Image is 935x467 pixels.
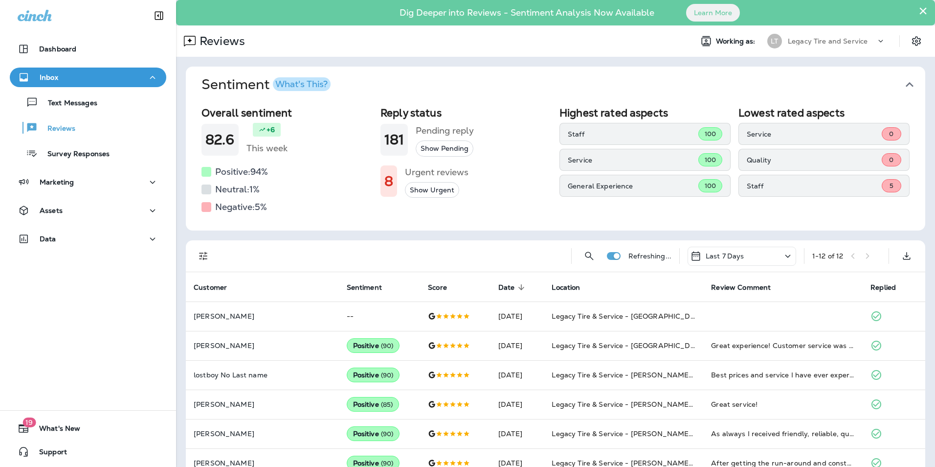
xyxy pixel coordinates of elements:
[194,342,331,350] p: [PERSON_NAME]
[711,429,855,439] div: As always I received friendly, reliable, quick, and honest service.
[10,172,166,192] button: Marketing
[416,123,474,139] h5: Pending reply
[10,143,166,163] button: Survey Responses
[194,371,331,379] p: lostboy No Last name
[339,302,421,331] td: --
[568,130,698,138] p: Staff
[552,341,827,350] span: Legacy Tire & Service - [GEOGRAPHIC_DATA] (formerly Magic City Tire & Service)
[428,283,460,292] span: Score
[498,283,515,292] span: Date
[10,419,166,438] button: 19What's New
[908,32,925,50] button: Settings
[10,68,166,87] button: Inbox
[579,246,599,266] button: Search Reviews
[552,429,787,438] span: Legacy Tire & Service - [PERSON_NAME] (formerly Chelsea Tire Pros)
[380,107,552,119] h2: Reply status
[40,73,58,81] p: Inbox
[767,34,782,48] div: LT
[273,77,331,91] button: What's This?
[705,156,716,164] span: 100
[246,140,288,156] h5: This week
[490,360,544,390] td: [DATE]
[196,34,245,48] p: Reviews
[870,283,896,292] span: Replied
[10,442,166,462] button: Support
[384,132,404,148] h1: 181
[381,371,394,379] span: ( 90 )
[347,283,382,292] span: Sentiment
[747,130,882,138] p: Service
[552,312,844,321] span: Legacy Tire & Service - [GEOGRAPHIC_DATA] (formerly Chalkville Auto & Tire Service)
[40,235,56,243] p: Data
[918,3,928,19] button: Close
[711,283,783,292] span: Review Comment
[201,76,331,93] h1: Sentiment
[705,182,716,190] span: 100
[788,37,868,45] p: Legacy Tire and Service
[747,156,882,164] p: Quality
[568,182,698,190] p: General Experience
[10,39,166,59] button: Dashboard
[347,397,400,412] div: Positive
[194,459,331,467] p: [PERSON_NAME]
[890,182,893,190] span: 5
[347,283,395,292] span: Sentiment
[889,130,893,138] span: 0
[194,283,240,292] span: Customer
[347,368,400,382] div: Positive
[738,107,910,119] h2: Lowest rated aspects
[384,173,393,189] h1: 8
[38,99,97,108] p: Text Messages
[706,252,744,260] p: Last 7 Days
[552,400,787,409] span: Legacy Tire & Service - [PERSON_NAME] (formerly Chelsea Tire Pros)
[215,182,260,197] h5: Neutral: 1 %
[490,331,544,360] td: [DATE]
[10,201,166,220] button: Assets
[889,156,893,164] span: 0
[428,283,447,292] span: Score
[559,107,731,119] h2: Highest rated aspects
[716,37,757,46] span: Working as:
[686,4,740,22] button: Learn More
[416,140,473,157] button: Show Pending
[10,229,166,249] button: Data
[405,182,459,198] button: Show Urgent
[10,92,166,113] button: Text Messages
[267,125,275,135] p: +6
[381,430,394,438] span: ( 90 )
[371,11,683,14] p: Dig Deeper into Reviews - Sentiment Analysis Now Available
[552,283,593,292] span: Location
[870,283,909,292] span: Replied
[145,6,173,25] button: Collapse Sidebar
[40,178,74,186] p: Marketing
[10,117,166,138] button: Reviews
[215,164,268,180] h5: Positive: 94 %
[38,150,110,159] p: Survey Responses
[215,199,267,215] h5: Negative: 5 %
[490,390,544,419] td: [DATE]
[194,312,331,320] p: [PERSON_NAME]
[194,283,227,292] span: Customer
[201,107,373,119] h2: Overall sentiment
[568,156,698,164] p: Service
[29,424,80,436] span: What's New
[194,430,331,438] p: [PERSON_NAME]
[711,399,855,409] div: Great service!
[194,67,933,103] button: SentimentWhat's This?
[22,418,36,427] span: 19
[490,419,544,448] td: [DATE]
[40,207,63,214] p: Assets
[347,426,400,441] div: Positive
[498,283,528,292] span: Date
[347,338,400,353] div: Positive
[705,130,716,138] span: 100
[747,182,882,190] p: Staff
[897,246,916,266] button: Export as CSV
[812,252,843,260] div: 1 - 12 of 12
[186,103,925,231] div: SentimentWhat's This?
[275,80,328,89] div: What's This?
[628,252,671,260] p: Refreshing...
[405,164,468,180] h5: Urgent reviews
[490,302,544,331] td: [DATE]
[552,283,580,292] span: Location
